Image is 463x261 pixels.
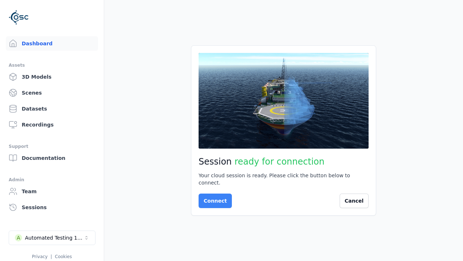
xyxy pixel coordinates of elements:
[6,70,98,84] a: 3D Models
[9,175,95,184] div: Admin
[32,254,47,259] a: Privacy
[6,184,98,199] a: Team
[55,254,72,259] a: Cookies
[340,194,369,208] button: Cancel
[51,254,52,259] span: |
[9,7,29,28] img: Logo
[199,194,232,208] button: Connect
[9,142,95,151] div: Support
[6,200,98,215] a: Sessions
[199,172,369,186] div: Your cloud session is ready. Please click the button below to connect.
[6,117,98,132] a: Recordings
[234,157,324,167] span: ready for connection
[15,234,22,241] div: A
[6,151,98,165] a: Documentation
[9,61,95,70] div: Assets
[6,36,98,51] a: Dashboard
[199,156,369,167] h2: Session
[9,231,95,245] button: Select a workspace
[25,234,84,241] div: Automated Testing 1 - Playwright
[6,86,98,100] a: Scenes
[6,101,98,116] a: Datasets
